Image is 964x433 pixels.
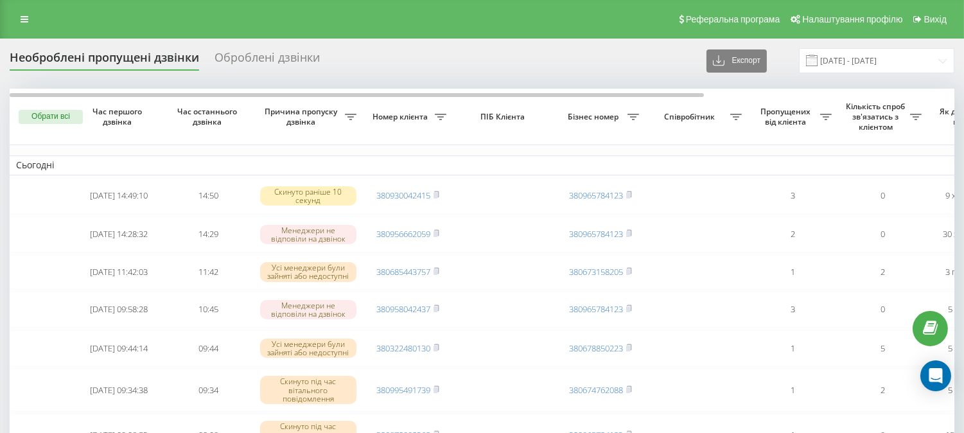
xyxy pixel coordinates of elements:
[260,186,356,206] div: Скинуто раніше 10 секунд
[84,107,153,127] span: Час першого дзвінка
[376,384,430,396] a: 380995491739
[260,339,356,358] div: Усі менеджери були зайняті або недоступні
[569,190,623,201] a: 380965784123
[686,14,780,24] span: Реферальна програма
[74,369,164,411] td: [DATE] 09:34:38
[838,255,928,289] td: 2
[569,303,623,315] a: 380965784123
[569,342,623,354] a: 380678850223
[164,330,254,366] td: 09:44
[174,107,243,127] span: Час останнього дзвінка
[376,228,430,240] a: 380956662059
[838,216,928,252] td: 0
[164,255,254,289] td: 11:42
[376,303,430,315] a: 380958042437
[215,51,320,71] div: Оброблені дзвінки
[260,262,356,281] div: Усі менеджери були зайняті або недоступні
[652,112,730,122] span: Співробітник
[569,384,623,396] a: 380674762088
[569,228,623,240] a: 380965784123
[260,107,345,127] span: Причина пропуску дзвінка
[748,255,838,289] td: 1
[464,112,545,122] span: ПІБ Клієнта
[569,266,623,278] a: 380673158205
[755,107,820,127] span: Пропущених від клієнта
[748,216,838,252] td: 2
[164,369,254,411] td: 09:34
[164,292,254,328] td: 10:45
[260,225,356,244] div: Менеджери не відповіли на дзвінок
[74,292,164,328] td: [DATE] 09:58:28
[10,51,199,71] div: Необроблені пропущені дзвінки
[376,266,430,278] a: 380685443757
[74,330,164,366] td: [DATE] 09:44:14
[562,112,627,122] span: Бізнес номер
[748,330,838,366] td: 1
[706,49,767,73] button: Експорт
[260,300,356,319] div: Менеджери не відповіли на дзвінок
[748,292,838,328] td: 3
[74,255,164,289] td: [DATE] 11:42:03
[164,178,254,214] td: 14:50
[920,360,951,391] div: Open Intercom Messenger
[369,112,435,122] span: Номер клієнта
[924,14,947,24] span: Вихід
[260,376,356,404] div: Скинуто під час вітального повідомлення
[838,178,928,214] td: 0
[74,216,164,252] td: [DATE] 14:28:32
[838,292,928,328] td: 0
[19,110,83,124] button: Обрати всі
[845,102,910,132] span: Кількість спроб зв'язатись з клієнтом
[748,369,838,411] td: 1
[802,14,902,24] span: Налаштування профілю
[838,330,928,366] td: 5
[164,216,254,252] td: 14:29
[376,190,430,201] a: 380930042415
[838,369,928,411] td: 2
[748,178,838,214] td: 3
[376,342,430,354] a: 380322480130
[74,178,164,214] td: [DATE] 14:49:10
